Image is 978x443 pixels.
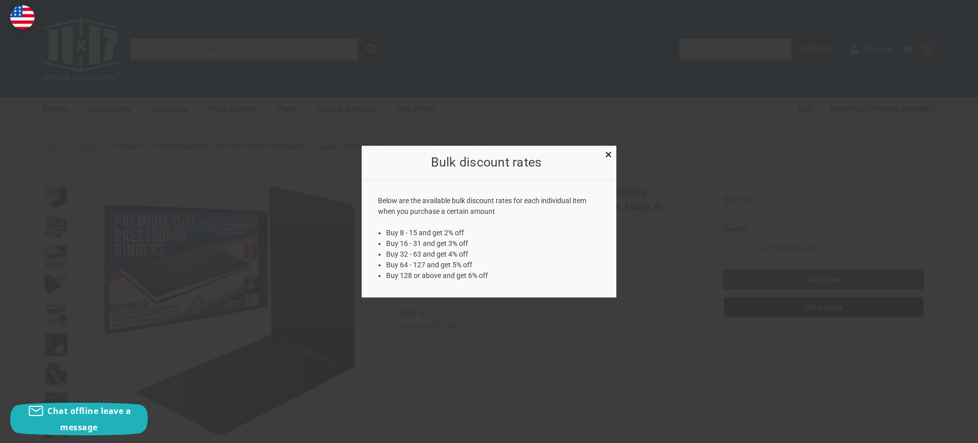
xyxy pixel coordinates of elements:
[386,260,601,270] li: Buy 64 - 127 and get 5% off
[603,148,614,159] a: Close
[10,5,35,30] img: duty and tax information for United States
[386,238,601,249] li: Buy 16 - 31 and get 3% off
[386,270,601,281] li: Buy 128 or above and get 6% off
[47,405,131,433] span: Chat offline leave a message
[605,147,612,162] span: ×
[386,228,601,238] li: Buy 8 - 15 and get 2% off
[10,403,148,435] button: Chat offline leave a message
[386,249,601,260] li: Buy 32 - 63 and get 4% off
[378,196,601,217] p: Below are the available bulk discount rates for each individual item when you purchase a certain ...
[378,153,595,172] h2: Bulk discount rates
